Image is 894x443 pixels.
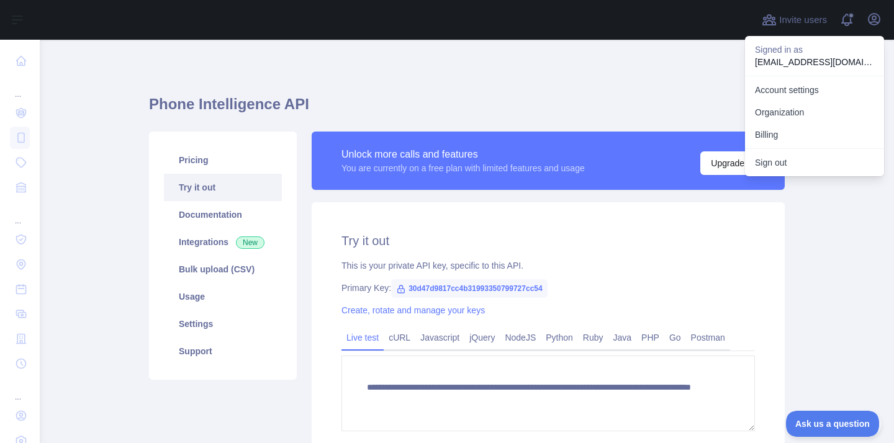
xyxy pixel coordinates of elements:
a: Pricing [164,146,282,174]
a: Go [664,328,686,347]
a: Javascript [415,328,464,347]
p: Signed in as [755,43,874,56]
a: Organization [745,101,884,123]
div: ... [10,377,30,402]
a: Python [541,328,578,347]
button: Sign out [745,151,884,174]
a: Postman [686,328,730,347]
a: Create, rotate and manage your keys [341,305,485,315]
h1: Phone Intelligence API [149,94,785,124]
div: You are currently on a free plan with limited features and usage [341,162,585,174]
button: Invite users [759,10,829,30]
a: jQuery [464,328,500,347]
a: Try it out [164,174,282,201]
button: Upgrade [700,151,755,175]
div: Unlock more calls and features [341,147,585,162]
a: Integrations New [164,228,282,256]
span: New [236,236,264,249]
a: Usage [164,283,282,310]
button: Billing [745,123,884,146]
a: Settings [164,310,282,338]
a: Java [608,328,637,347]
a: Live test [341,328,384,347]
a: Bulk upload (CSV) [164,256,282,283]
a: cURL [384,328,415,347]
a: Support [164,338,282,365]
a: NodeJS [500,328,541,347]
div: Primary Key: [341,282,755,294]
a: PHP [636,328,664,347]
a: Ruby [578,328,608,347]
div: ... [10,74,30,99]
iframe: Toggle Customer Support [786,411,882,437]
p: [EMAIL_ADDRESS][DOMAIN_NAME] [755,56,874,68]
span: Invite users [779,13,827,27]
div: ... [10,201,30,226]
a: Documentation [164,201,282,228]
span: 30d47d9817cc4b31993350799727cc54 [391,279,548,298]
h2: Try it out [341,232,755,249]
div: This is your private API key, specific to this API. [341,259,755,272]
a: Account settings [745,79,884,101]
